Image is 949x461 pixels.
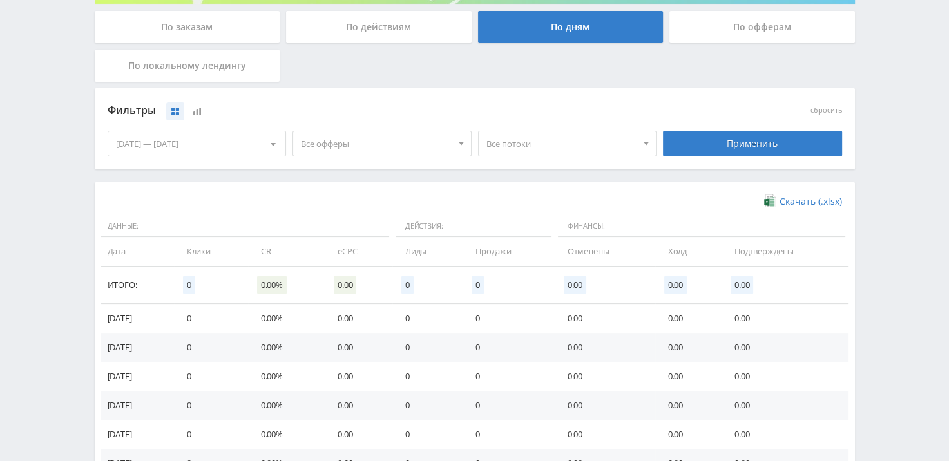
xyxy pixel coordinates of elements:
td: 0.00% [248,362,325,391]
td: 0 [392,304,463,333]
a: Скачать (.xlsx) [764,195,841,208]
div: [DATE] — [DATE] [108,131,286,156]
td: 0.00% [248,391,325,420]
td: 0.00 [655,391,722,420]
td: [DATE] [101,420,174,449]
button: сбросить [810,106,842,115]
span: Скачать (.xlsx) [780,196,842,207]
td: 0.00 [555,304,655,333]
td: 0.00 [325,391,392,420]
td: Холд [655,237,722,266]
td: 0 [463,333,555,362]
div: По заказам [95,11,280,43]
td: Лиды [392,237,463,266]
td: 0 [392,391,463,420]
span: 0 [472,276,484,294]
span: 0 [183,276,195,294]
span: 0.00 [564,276,586,294]
td: 0 [174,391,248,420]
span: 0.00 [731,276,753,294]
div: По дням [478,11,664,43]
td: eCPC [325,237,392,266]
td: 0 [463,391,555,420]
div: Фильтры [108,101,657,120]
td: 0 [174,362,248,391]
td: 0 [463,362,555,391]
td: 0.00 [722,333,848,362]
div: Применить [663,131,842,156]
td: 0 [174,420,248,449]
td: 0.00 [325,304,392,333]
td: 0.00 [722,362,848,391]
td: Подтверждены [722,237,848,266]
span: Все потоки [486,131,637,156]
td: 0.00 [722,391,848,420]
span: Данные: [101,216,389,238]
span: 0.00 [334,276,356,294]
td: Дата [101,237,174,266]
td: 0 [463,420,555,449]
td: 0.00 [325,362,392,391]
td: 0.00 [655,362,722,391]
span: Финансы: [558,216,845,238]
span: 0 [401,276,414,294]
td: Итого: [101,267,174,304]
td: Продажи [463,237,555,266]
td: CR [248,237,325,266]
td: 0.00 [555,420,655,449]
td: 0.00 [325,420,392,449]
span: 0.00 [664,276,687,294]
td: 0.00% [248,333,325,362]
td: 0.00 [722,420,848,449]
td: 0 [174,333,248,362]
td: Отменены [555,237,655,266]
td: 0.00 [555,391,655,420]
td: 0 [463,304,555,333]
td: Клики [174,237,248,266]
span: 0.00% [257,276,287,294]
td: 0.00% [248,304,325,333]
td: 0.00 [722,304,848,333]
td: 0.00 [655,420,722,449]
td: [DATE] [101,362,174,391]
td: 0 [392,362,463,391]
td: 0.00 [555,362,655,391]
td: 0.00 [555,333,655,362]
td: [DATE] [101,333,174,362]
td: 0.00 [655,333,722,362]
span: Все офферы [301,131,452,156]
div: По локальному лендингу [95,50,280,82]
div: По действиям [286,11,472,43]
td: 0 [392,420,463,449]
td: 0.00% [248,420,325,449]
td: [DATE] [101,391,174,420]
div: По офферам [669,11,855,43]
span: Действия: [396,216,551,238]
td: 0.00 [325,333,392,362]
td: [DATE] [101,304,174,333]
img: xlsx [764,194,775,207]
td: 0 [392,333,463,362]
td: 0 [174,304,248,333]
td: 0.00 [655,304,722,333]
